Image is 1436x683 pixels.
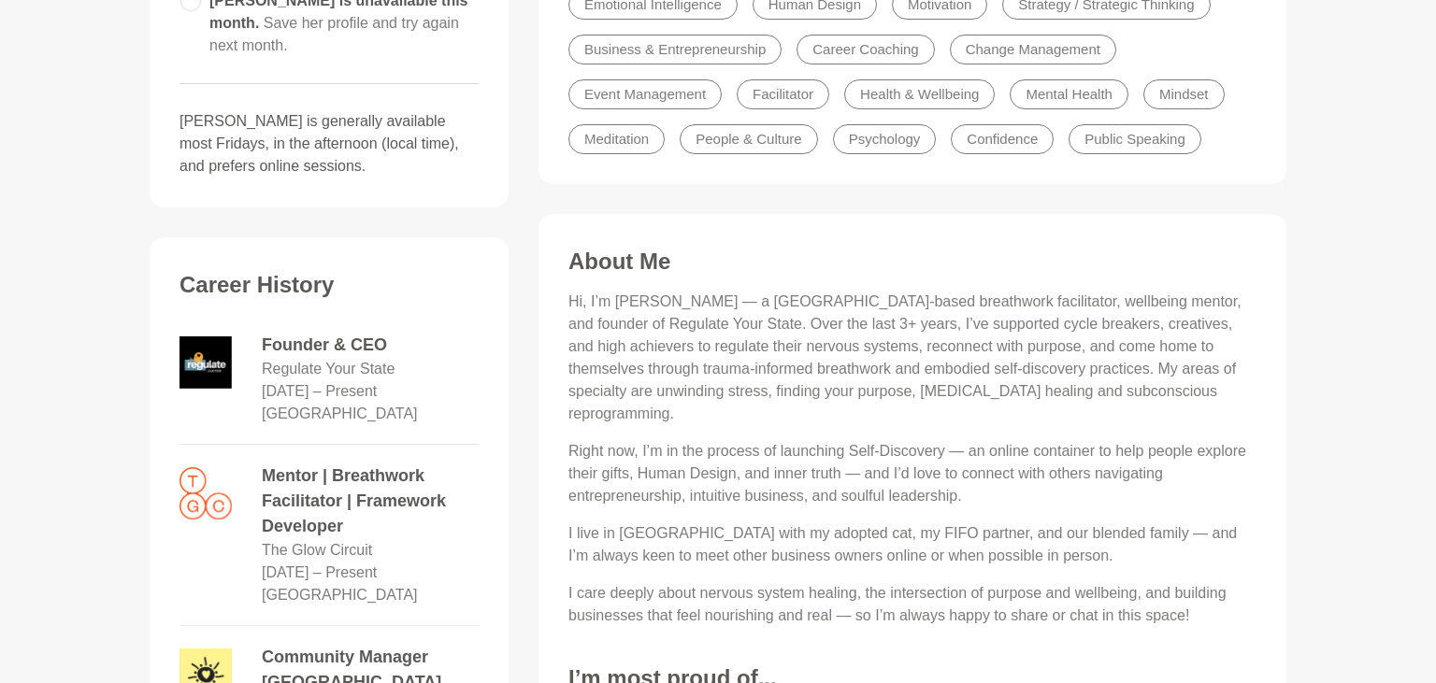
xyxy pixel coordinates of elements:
dd: [GEOGRAPHIC_DATA] [262,584,418,606]
img: logo [179,336,232,389]
p: I live in [GEOGRAPHIC_DATA] with my adopted cat, my FIFO partner, and our blended family — and I’... [568,522,1256,567]
p: I care deeply about nervous system healing, the intersection of purpose and wellbeing, and buildi... [568,582,1256,627]
dd: Nov 2024 – Present [262,562,377,584]
img: logo [179,467,232,519]
dd: Mentor | Breathwork Facilitator | Framework Developer [262,463,479,539]
time: [DATE] – Present [262,564,377,580]
dd: The Glow Circuit [262,539,372,562]
dd: Regulate Your State [262,358,395,380]
span: Save her profile and try again next month. [209,15,459,53]
dd: [GEOGRAPHIC_DATA] [262,403,418,425]
dd: Founder & CEO [262,333,479,358]
h3: About Me [568,248,1256,276]
h3: Career History [179,271,479,299]
p: [PERSON_NAME] is generally available most Fridays, in the afternoon (local time), and prefers onl... [179,110,479,178]
p: Right now, I’m in the process of launching Self-Discovery — an online container to help people ex... [568,440,1256,507]
dd: Nov 2022 – Present [262,380,377,403]
time: [DATE] – Present [262,383,377,399]
p: Hi, I’m [PERSON_NAME] — a [GEOGRAPHIC_DATA]-based breathwork facilitator, wellbeing mentor, and f... [568,291,1256,425]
